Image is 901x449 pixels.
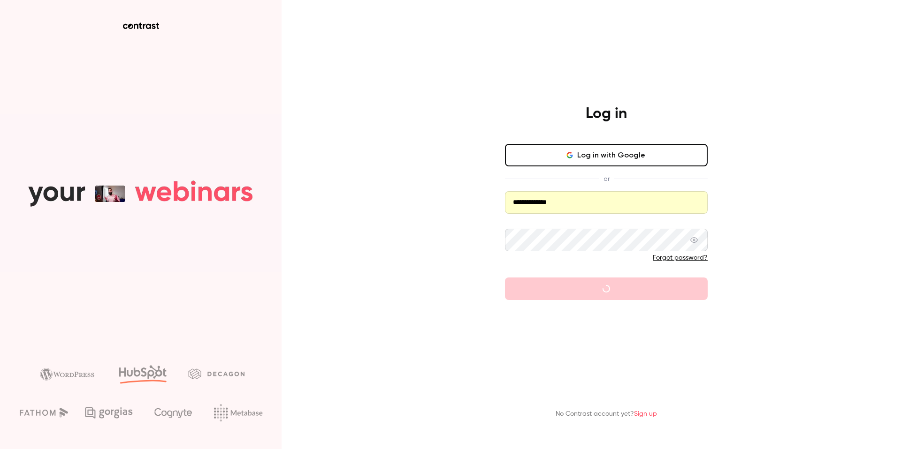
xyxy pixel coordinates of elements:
p: No Contrast account yet? [556,409,657,419]
button: Log in with Google [505,144,708,166]
h4: Log in [586,105,627,123]
img: decagon [188,368,244,379]
span: or [599,174,614,184]
a: Forgot password? [653,254,708,261]
a: Sign up [634,411,657,417]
